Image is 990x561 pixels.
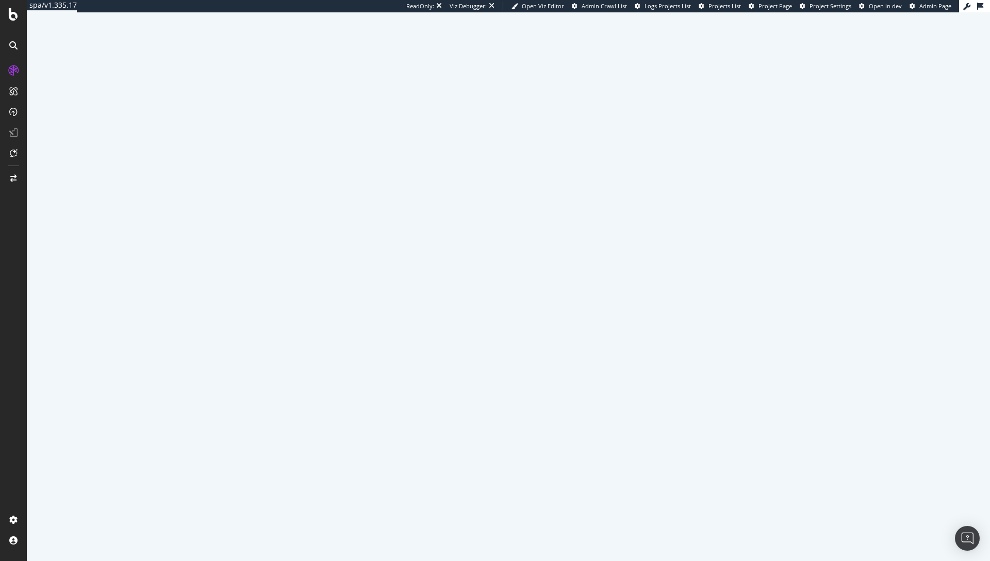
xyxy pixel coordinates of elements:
[869,2,902,10] span: Open in dev
[471,260,546,297] div: animation
[635,2,691,10] a: Logs Projects List
[406,2,434,10] div: ReadOnly:
[749,2,792,10] a: Project Page
[708,2,741,10] span: Projects List
[582,2,627,10] span: Admin Crawl List
[810,2,851,10] span: Project Settings
[910,2,951,10] a: Admin Page
[955,526,980,551] div: Open Intercom Messenger
[919,2,951,10] span: Admin Page
[450,2,487,10] div: Viz Debugger:
[572,2,627,10] a: Admin Crawl List
[511,2,564,10] a: Open Viz Editor
[699,2,741,10] a: Projects List
[800,2,851,10] a: Project Settings
[758,2,792,10] span: Project Page
[859,2,902,10] a: Open in dev
[645,2,691,10] span: Logs Projects List
[522,2,564,10] span: Open Viz Editor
